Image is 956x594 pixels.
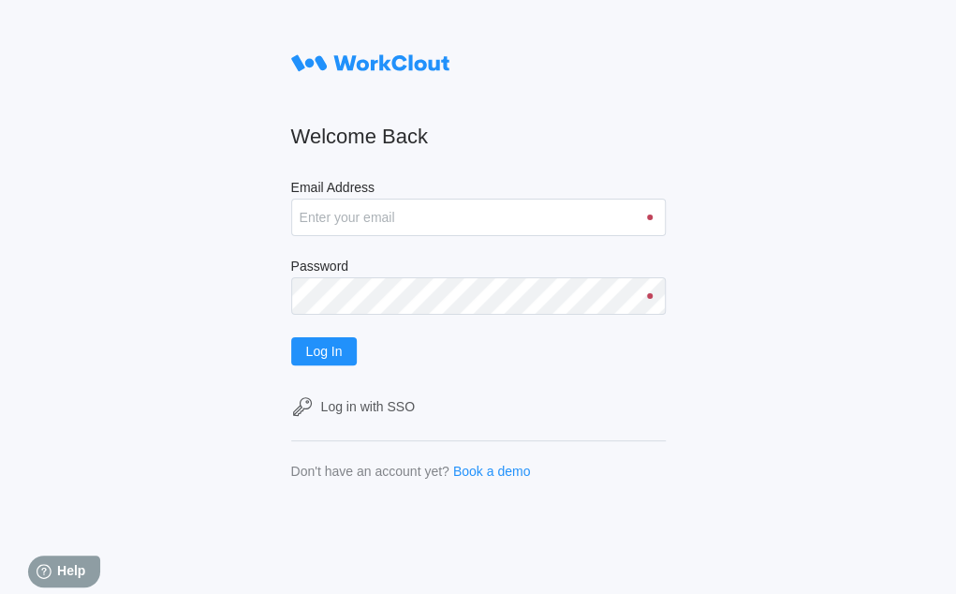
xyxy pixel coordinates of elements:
a: Book a demo [453,464,531,479]
a: Log in with SSO [291,395,666,418]
label: Email Address [291,180,666,199]
div: Log in with SSO [321,399,415,414]
div: Don't have an account yet? [291,464,449,479]
span: Log In [306,345,343,358]
h2: Welcome Back [291,124,666,150]
input: Enter your email [291,199,666,236]
button: Log In [291,337,358,365]
label: Password [291,259,666,277]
